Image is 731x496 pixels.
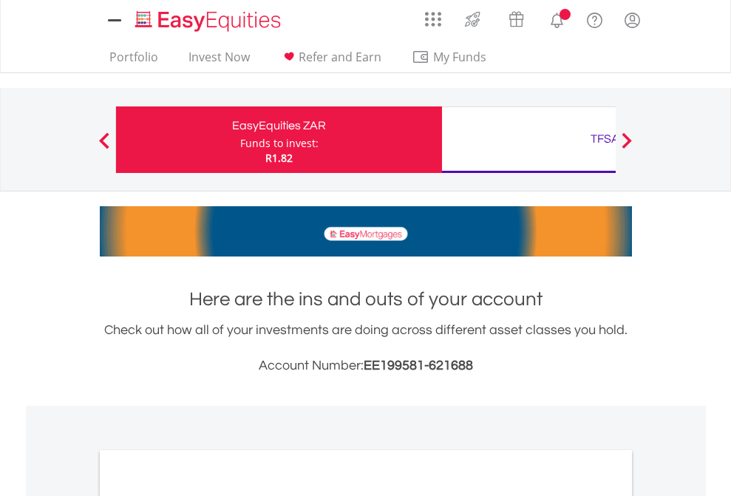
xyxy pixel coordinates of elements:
[274,50,387,72] a: Refer and Earn
[240,136,319,151] div: Funds to invest:
[504,7,528,31] img: vouchers-v2.svg
[100,356,632,376] h3: Account Number:
[613,4,651,36] a: My Profile
[265,151,293,165] span: R1.82
[415,4,451,27] a: AppsGrid
[103,50,164,72] a: Portfolio
[460,7,485,31] img: thrive-v2.svg
[132,9,287,33] img: EasyEquities_Logo.png
[125,115,433,136] div: EasyEquities ZAR
[129,4,287,33] a: Home page
[576,4,613,33] a: FAQ's and Support
[100,320,632,376] div: Check out how all of your investments are doing across different asset classes you hold.
[612,140,642,154] button: Next
[412,47,509,67] span: My Funds
[364,359,473,373] span: EE199581-621688
[183,50,256,72] a: Invest Now
[100,206,632,257] img: EasyMortage Promotion Banner
[494,4,538,31] a: Vouchers
[89,140,119,154] button: Previous
[538,4,576,33] a: Notifications
[425,11,441,27] img: grid-menu-icon.svg
[299,49,381,65] span: Refer and Earn
[100,286,632,313] h1: Here are the ins and outs of your account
